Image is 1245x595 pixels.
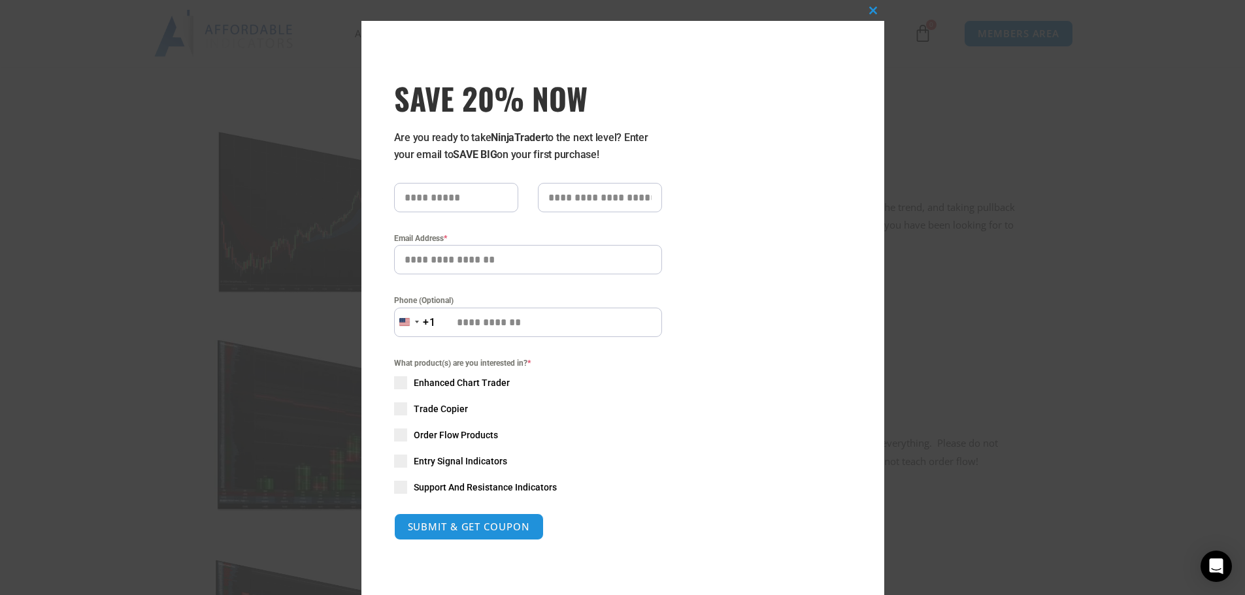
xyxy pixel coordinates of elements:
[394,308,436,337] button: Selected country
[414,481,557,494] span: Support And Resistance Indicators
[394,80,662,116] span: SAVE 20% NOW
[394,129,662,163] p: Are you ready to take to the next level? Enter your email to on your first purchase!
[1201,551,1232,582] div: Open Intercom Messenger
[394,232,662,245] label: Email Address
[394,428,662,442] label: Order Flow Products
[394,455,662,468] label: Entry Signal Indicators
[394,357,662,370] span: What product(s) are you interested in?
[394,376,662,389] label: Enhanced Chart Trader
[394,481,662,494] label: Support And Resistance Indicators
[491,131,544,144] strong: NinjaTrader
[414,455,507,468] span: Entry Signal Indicators
[414,428,498,442] span: Order Flow Products
[414,376,510,389] span: Enhanced Chart Trader
[414,402,468,415] span: Trade Copier
[423,314,436,331] div: +1
[394,294,662,307] label: Phone (Optional)
[394,513,544,540] button: SUBMIT & GET COUPON
[453,148,497,161] strong: SAVE BIG
[394,402,662,415] label: Trade Copier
